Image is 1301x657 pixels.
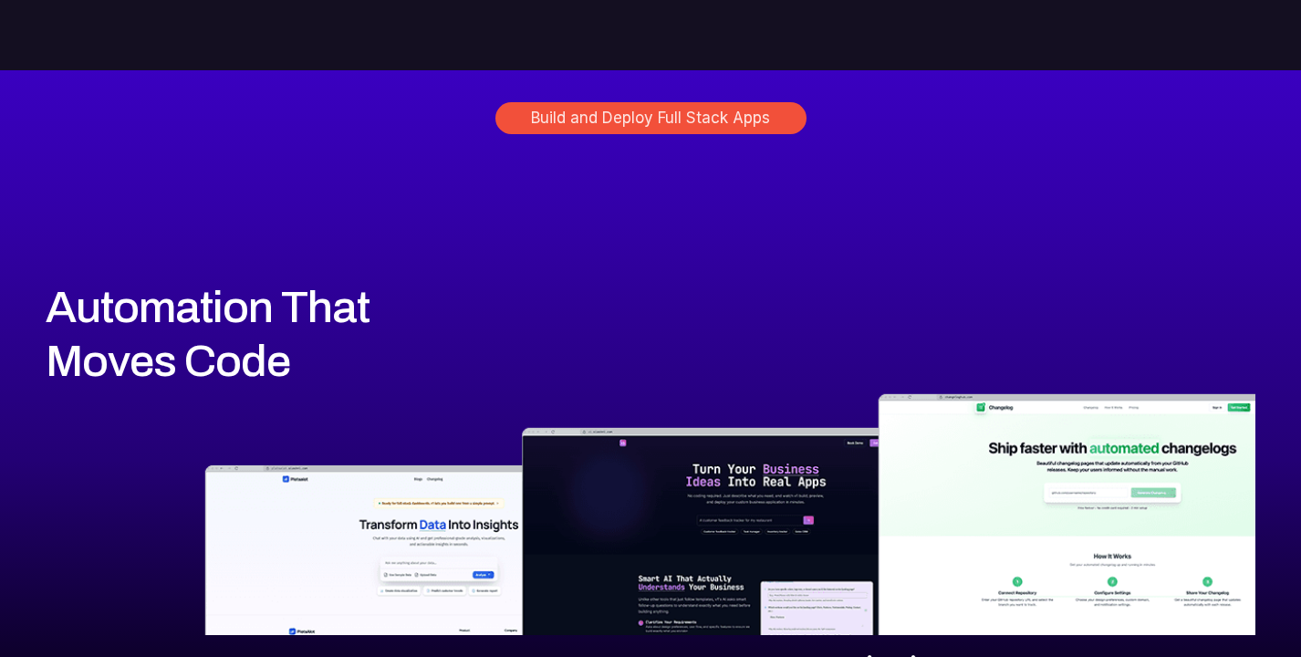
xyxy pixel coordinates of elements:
[46,280,473,388] h1: Automation That Moves Code
[531,109,770,127] p: Build and Deploy Full Stack Apps
[495,102,807,133] a: Build and Deploy Full Stack Apps
[46,338,1301,386] p: An agent for every step in the software development life-cycle.
[71,362,178,379] p: Request Access
[46,344,203,397] a: Request Access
